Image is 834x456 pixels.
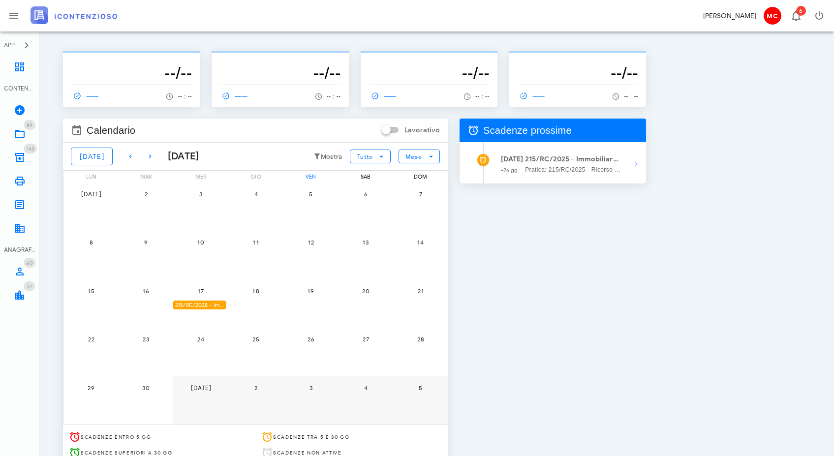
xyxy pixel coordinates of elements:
[24,258,35,268] span: Distintivo
[369,91,397,100] span: ------
[411,190,431,198] span: 7
[246,239,266,246] span: 11
[81,384,101,392] span: 29
[71,89,103,103] a: ------
[517,89,550,103] a: ------
[301,384,321,392] span: 3
[273,450,342,456] span: Scadenze non attive
[703,11,756,21] div: [PERSON_NAME]
[525,165,622,175] span: Pratica: 215/RC/2025 - Ricorso contro Agenzia delle Entrate - Direzione Provinciale I di [GEOGRAP...
[760,4,784,28] button: MC
[81,378,101,397] button: 29
[81,184,101,204] button: [DATE]
[796,6,806,16] span: Distintivo
[411,239,431,246] span: 14
[119,171,174,182] div: mar
[356,330,375,349] button: 27
[191,287,211,295] span: 17
[301,190,321,198] span: 5
[327,93,341,100] span: -- : --
[191,233,211,252] button: 10
[191,239,211,246] span: 10
[483,122,572,138] span: Scadenze prossime
[191,190,211,198] span: 3
[136,233,156,252] button: 9
[356,384,375,392] span: 4
[246,330,266,349] button: 25
[356,335,375,343] span: 27
[219,91,248,100] span: ------
[246,384,266,392] span: 2
[525,154,622,165] strong: 215/RC/2025 - Immobiliare Veledil Prima S.r.l. in liquidazione - Deposita la Costituzione in Giud...
[246,335,266,343] span: 25
[301,287,321,295] span: 19
[517,91,546,100] span: ------
[301,330,321,349] button: 26
[301,335,321,343] span: 26
[283,171,339,182] div: ven
[404,125,440,135] label: Lavorativo
[136,281,156,301] button: 16
[191,184,211,204] button: 3
[301,378,321,397] button: 3
[81,330,101,349] button: 22
[246,287,266,295] span: 18
[626,154,646,174] button: Mostra dettagli
[173,301,226,310] div: 215/RC/2025 - Immobiliare Veledil Prima S.r.l. in liquidazione - Deposita la Costituzione in Giud...
[81,450,172,456] span: Scadenze superiori a 30 gg
[4,245,35,254] div: ANAGRAFICA
[136,335,156,343] span: 23
[356,378,375,397] button: 4
[246,281,266,301] button: 18
[411,330,431,349] button: 28
[27,146,34,152] span: 143
[246,190,266,198] span: 4
[136,190,156,198] span: 2
[399,150,440,163] button: Mese
[228,171,284,182] div: gio
[356,239,375,246] span: 13
[136,287,156,295] span: 16
[81,434,152,440] span: Scadenze entro 5 gg
[246,233,266,252] button: 11
[411,281,431,301] button: 21
[369,55,490,63] p: --------------
[369,89,401,103] a: ------
[411,184,431,204] button: 7
[24,144,37,153] span: Distintivo
[501,155,524,163] strong: [DATE]
[173,171,229,182] div: mer
[191,330,211,349] button: 24
[81,239,101,246] span: 8
[411,335,431,343] span: 28
[219,89,252,103] a: ------
[87,122,135,138] span: Calendario
[624,93,638,100] span: -- : --
[301,184,321,204] button: 5
[191,281,211,301] button: 17
[784,4,807,28] button: Distintivo
[301,239,321,246] span: 12
[369,63,490,83] h3: --/--
[517,55,638,63] p: --------------
[501,167,518,174] small: -26 gg
[411,384,431,392] span: 5
[136,330,156,349] button: 23
[246,378,266,397] button: 2
[81,281,101,301] button: 15
[71,148,113,165] button: [DATE]
[4,84,35,93] div: CONTENZIOSO
[405,153,422,160] span: Mese
[357,153,373,160] span: Tutto
[411,378,431,397] button: 5
[411,233,431,252] button: 14
[190,384,212,392] span: [DATE]
[356,281,375,301] button: 20
[393,171,448,182] div: dom
[81,335,101,343] span: 22
[63,171,119,182] div: lun
[356,184,375,204] button: 6
[475,93,490,100] span: -- : --
[411,287,431,295] span: 21
[24,120,35,130] span: Distintivo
